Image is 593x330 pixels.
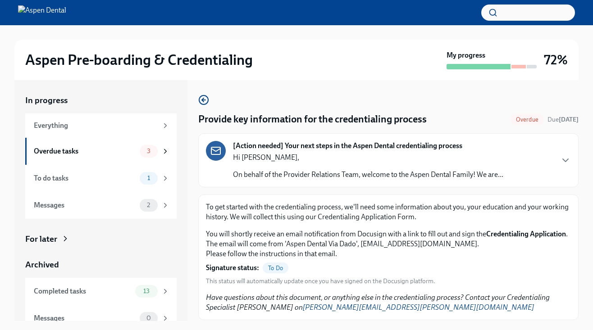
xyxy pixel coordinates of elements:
[34,173,136,183] div: To do tasks
[263,265,288,271] span: To Do
[25,233,177,245] a: For later
[34,200,136,210] div: Messages
[141,315,156,321] span: 0
[198,113,427,126] h4: Provide key information for the credentialing process
[25,113,177,138] a: Everything
[141,202,155,208] span: 2
[141,148,156,154] span: 3
[544,52,568,68] h3: 72%
[25,165,177,192] a: To do tasks1
[206,277,435,285] span: This status will automatically update once you have signed on the Docusign platform.
[25,259,177,271] a: Archived
[18,5,66,20] img: Aspen Dental
[25,138,177,165] a: Overdue tasks3
[486,230,566,238] strong: Credentialing Application
[559,116,579,123] strong: [DATE]
[34,313,136,323] div: Messages
[547,116,579,123] span: Due
[206,293,550,312] em: Have questions about this document, or anything else in the credentialing process? Contact your C...
[233,170,503,180] p: On behalf of the Provider Relations Team, welcome to the Aspen Dental Family! We are...
[34,121,158,131] div: Everything
[206,229,571,259] p: You will shortly receive an email notification from Docusign with a link to fill out and sign the...
[547,115,579,124] span: July 20th, 2025 10:00
[303,303,534,312] a: [PERSON_NAME][EMAIL_ADDRESS][PERSON_NAME][DOMAIN_NAME]
[142,175,155,181] span: 1
[34,286,132,296] div: Completed tasks
[25,192,177,219] a: Messages2
[447,50,485,60] strong: My progress
[233,141,462,151] strong: [Action needed] Your next steps in the Aspen Dental credentialing process
[25,233,57,245] div: For later
[25,95,177,106] a: In progress
[206,263,259,273] strong: Signature status:
[138,288,155,294] span: 13
[511,116,544,123] span: Overdue
[34,146,136,156] div: Overdue tasks
[25,51,253,69] h2: Aspen Pre-boarding & Credentialing
[233,153,503,163] p: Hi [PERSON_NAME],
[25,278,177,305] a: Completed tasks13
[206,202,571,222] p: To get started with the credentialing process, we'll need some information about you, your educat...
